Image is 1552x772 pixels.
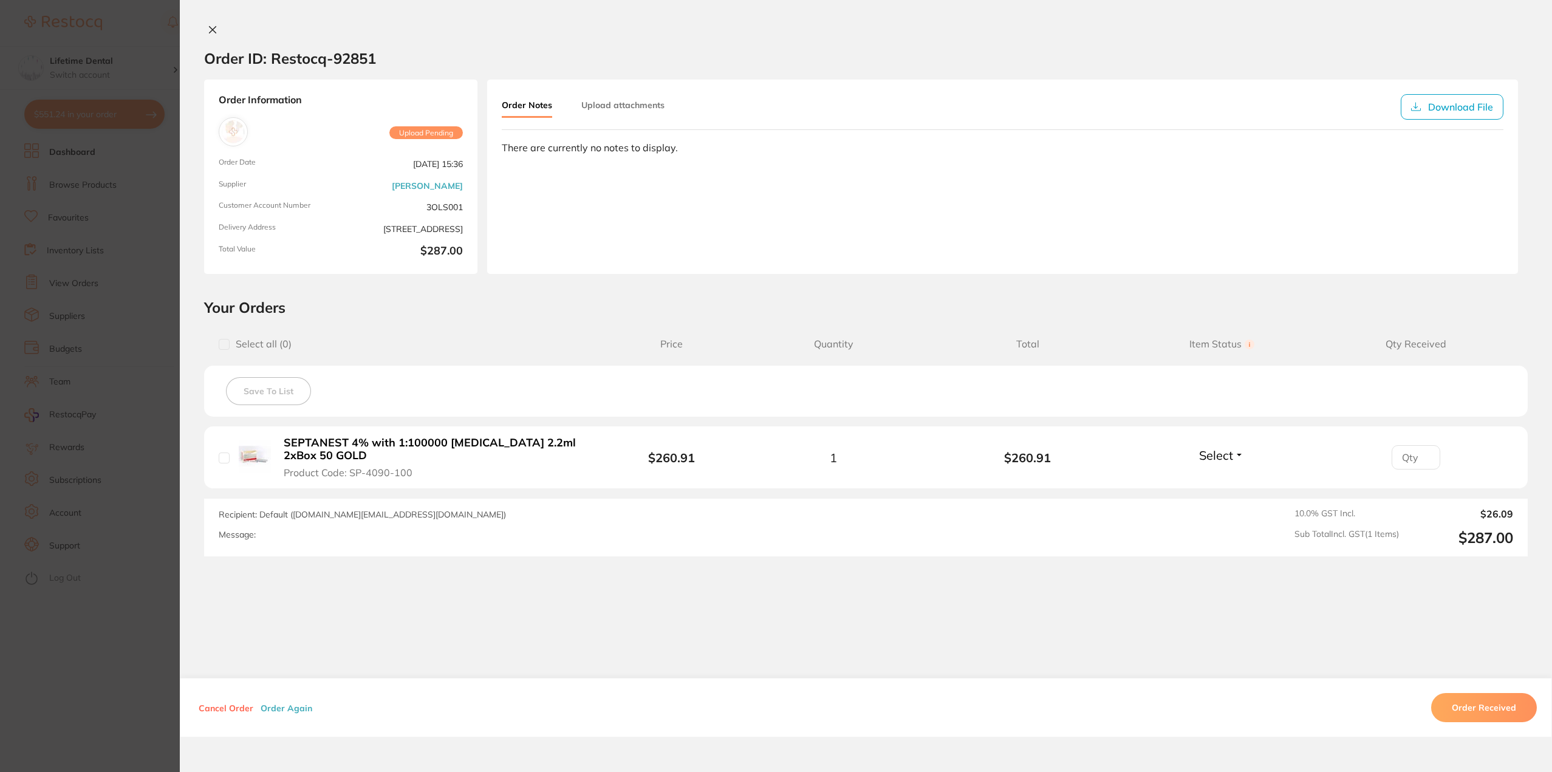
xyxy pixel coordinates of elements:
[1199,448,1233,463] span: Select
[607,338,736,350] span: Price
[280,436,589,479] button: SEPTANEST 4% with 1:100000 [MEDICAL_DATA] 2.2ml 2xBox 50 GOLD Product Code: SP-4090-100
[346,158,463,170] span: [DATE] 15:36
[204,49,376,67] h2: Order ID: Restocq- 92851
[1401,94,1503,120] button: Download File
[830,451,837,465] span: 1
[257,703,316,714] button: Order Again
[226,377,311,405] button: Save To List
[392,181,463,191] a: [PERSON_NAME]
[239,440,271,473] img: SEPTANEST 4% with 1:100000 adrenalin 2.2ml 2xBox 50 GOLD
[1392,445,1440,470] input: Qty
[219,223,336,235] span: Delivery Address
[219,180,336,192] span: Supplier
[284,467,412,478] span: Product Code: SP-4090-100
[502,94,552,118] button: Order Notes
[219,245,336,259] span: Total Value
[1319,338,1513,350] span: Qty Received
[230,338,292,350] span: Select all ( 0 )
[648,450,695,465] b: $260.91
[195,703,257,714] button: Cancel Order
[219,530,256,540] label: Message:
[1431,693,1537,722] button: Order Received
[346,223,463,235] span: [STREET_ADDRESS]
[1125,338,1319,350] span: Item Status
[389,126,463,140] span: Upload Pending
[1409,508,1513,519] output: $26.09
[502,142,1503,153] div: There are currently no notes to display.
[204,298,1528,316] h2: Your Orders
[1195,448,1248,463] button: Select
[219,94,463,108] strong: Order Information
[931,451,1125,465] b: $260.91
[1294,529,1399,547] span: Sub Total Incl. GST ( 1 Items)
[931,338,1125,350] span: Total
[219,201,336,213] span: Customer Account Number
[581,94,665,116] button: Upload attachments
[219,158,336,170] span: Order Date
[346,245,463,259] b: $287.00
[284,437,585,462] b: SEPTANEST 4% with 1:100000 [MEDICAL_DATA] 2.2ml 2xBox 50 GOLD
[219,509,506,520] span: Recipient: Default ( [DOMAIN_NAME][EMAIL_ADDRESS][DOMAIN_NAME] )
[222,120,245,143] img: Henry Schein Halas
[1294,508,1399,519] span: 10.0 % GST Incl.
[1409,529,1513,547] output: $287.00
[736,338,931,350] span: Quantity
[346,201,463,213] span: 3OLS001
